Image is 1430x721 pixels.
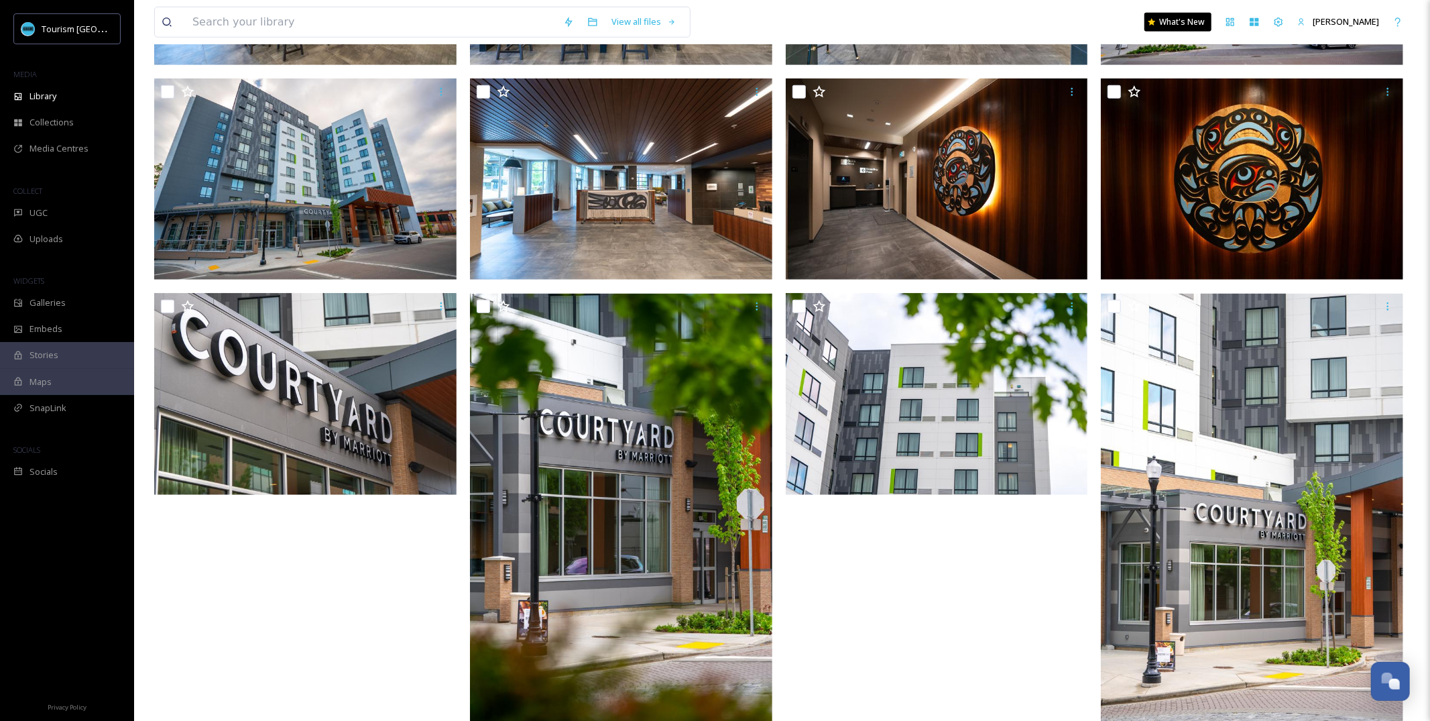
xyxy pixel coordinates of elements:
span: Socials [29,465,58,478]
span: UGC [29,207,48,219]
input: Search your library [186,7,556,37]
img: TMC03658.jpg [1101,78,1403,280]
span: Uploads [29,233,63,245]
img: TMC03659.jpg [786,78,1088,280]
a: View all files [605,9,683,35]
a: What's New [1144,13,1211,32]
img: TMC03660.jpg [470,78,772,280]
span: Media Centres [29,142,88,155]
span: Embeds [29,323,62,335]
img: TMC03661.jpg [154,78,457,280]
a: Privacy Policy [48,698,86,714]
img: TMC03555.jpg [786,293,1088,495]
span: MEDIA [13,69,37,79]
span: Library [29,90,56,103]
span: SnapLink [29,402,66,414]
span: Privacy Policy [48,703,86,712]
span: Collections [29,116,74,129]
a: [PERSON_NAME] [1291,9,1386,35]
span: WIDGETS [13,276,44,286]
span: Stories [29,349,58,362]
span: SOCIALS [13,445,40,455]
span: COLLECT [13,186,42,196]
span: Galleries [29,296,66,309]
button: Open Chat [1371,662,1410,701]
img: tourism_nanaimo_logo.jpeg [21,22,35,36]
span: [PERSON_NAME] [1313,15,1379,27]
span: Maps [29,376,52,388]
span: Tourism [GEOGRAPHIC_DATA] [42,22,162,35]
img: TMC03565.jpg [154,293,457,495]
